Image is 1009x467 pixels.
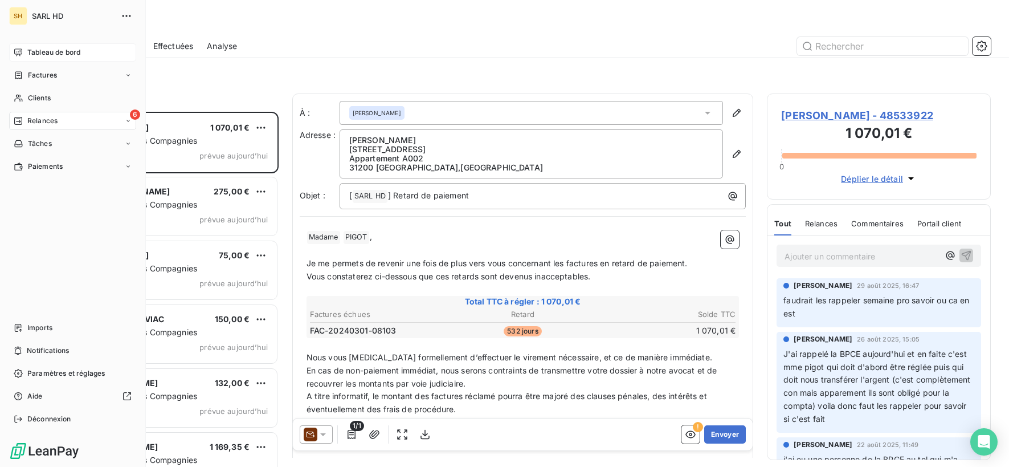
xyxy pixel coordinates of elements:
span: [PERSON_NAME] [353,109,401,117]
span: SARL HD [32,11,114,21]
span: A titre informatif, le montant des factures réclamé pourra être majoré des clauses pénales, des i... [307,391,709,414]
span: faudrait les rappeler semaine pro savoir ou ca en est [783,295,972,318]
span: 0 [779,162,784,171]
span: Madame [307,231,340,244]
span: prévue aujourd’hui [199,151,268,160]
span: ] Retard de paiement [388,190,469,200]
span: [PERSON_NAME] [794,281,852,291]
div: SH [9,7,27,25]
span: 6 [130,109,140,120]
span: Clients [28,93,51,103]
span: 275,00 € [214,186,250,196]
span: 150,00 € [215,314,250,324]
div: grid [55,112,279,467]
span: prévue aujourd’hui [199,215,268,224]
p: 31200 [GEOGRAPHIC_DATA] , [GEOGRAPHIC_DATA] [349,163,714,172]
span: Nous vous [MEDICAL_DATA] formellement d’effectuer le virement nécessaire, et ce de manière immédi... [307,352,712,362]
span: 22 août 2025, 11:49 [857,441,918,448]
span: FAC-20240301-08103 [310,325,397,336]
label: À : [300,107,340,119]
span: [PERSON_NAME] - 48533922 [781,108,977,123]
span: Relances [805,219,838,228]
span: Tableau de bord [27,47,80,58]
span: Aide [27,391,43,401]
span: 75,00 € [219,250,250,260]
span: 1 070,01 € [210,123,250,132]
p: Appartement A002 [349,154,714,163]
span: prévue aujourd’hui [199,343,268,352]
span: [PERSON_NAME] [794,334,852,344]
div: Open Intercom Messenger [970,428,998,456]
p: [PERSON_NAME] [349,136,714,145]
th: Solde TTC [595,308,737,320]
span: , [370,232,372,241]
span: Paiements [28,161,63,172]
span: 1/1 [350,421,363,431]
img: Logo LeanPay [9,442,80,460]
span: PIGOT [344,231,369,244]
span: Imports [27,323,52,333]
span: Notifications [27,346,69,356]
span: Déconnexion [27,414,71,424]
span: Adresse : [300,130,336,140]
span: 1 169,35 € [210,442,250,452]
span: Cordialement, [307,457,360,466]
span: Vous constaterez ci-dessous que ces retards sont devenus inacceptables. [307,271,591,281]
span: 26 août 2025, 15:05 [857,336,920,343]
input: Rechercher [797,37,968,55]
span: Tâches [28,139,52,149]
span: 132,00 € [215,378,250,388]
span: En cas de non-paiement immédiat, nous serons contraints de transmettre votre dossier à notre avoc... [307,366,720,388]
span: Factures [28,70,57,80]
span: Objet : [300,190,325,200]
span: J'ai rappelé la BPCE aujourd'hui et en faite c'est mme pigot qui doit d'abord être réglée puis qu... [783,349,973,424]
th: Factures échues [309,308,451,320]
span: prévue aujourd’hui [199,407,268,416]
span: 29 août 2025, 16:47 [857,282,919,289]
th: Retard [452,308,594,320]
span: Analyse [207,40,237,52]
span: SARL HD [353,190,387,203]
span: Tout [774,219,791,228]
span: [PERSON_NAME] [794,440,852,450]
span: prévue aujourd’hui [199,279,268,288]
span: Commentaires [851,219,904,228]
span: Total TTC à régler : 1 070,01 € [308,296,738,307]
span: Portail client [917,219,961,228]
h3: 1 070,01 € [781,123,977,146]
a: Aide [9,387,136,405]
span: Relances [27,116,58,126]
td: 1 070,01 € [595,324,737,337]
span: 532 jours [504,326,541,336]
span: Je me permets de revenir une fois de plus vers vous concernant les factures en retard de paiement. [307,258,688,268]
button: Envoyer [704,425,746,444]
span: [ [349,190,352,200]
p: [STREET_ADDRESS] [349,145,714,154]
span: Effectuées [153,40,194,52]
span: Paramètres et réglages [27,368,105,379]
span: Déplier le détail [841,173,903,185]
button: Déplier le détail [838,172,920,185]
